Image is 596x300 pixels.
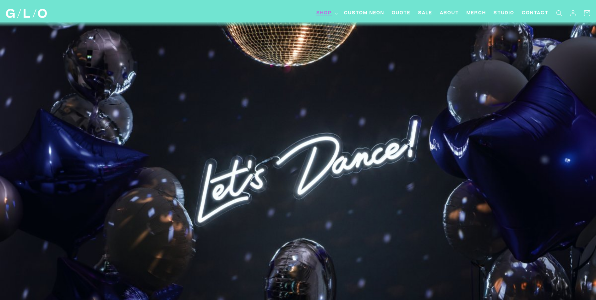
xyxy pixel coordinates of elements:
span: Quote [392,10,411,17]
a: Quote [388,6,414,20]
summary: Search [552,6,566,20]
span: About [440,10,459,17]
span: Contact [522,10,549,17]
summary: Shop [313,6,340,20]
a: Studio [490,6,518,20]
span: Merch [467,10,486,17]
a: Contact [518,6,552,20]
span: SALE [418,10,432,17]
a: GLO Studio [3,7,49,20]
span: Custom Neon [344,10,384,17]
a: SALE [414,6,436,20]
iframe: Chat Widget [565,270,596,300]
a: Merch [463,6,490,20]
img: GLO Studio [6,9,47,18]
a: Custom Neon [340,6,388,20]
a: About [436,6,463,20]
span: Shop [316,10,332,17]
span: Studio [494,10,514,17]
